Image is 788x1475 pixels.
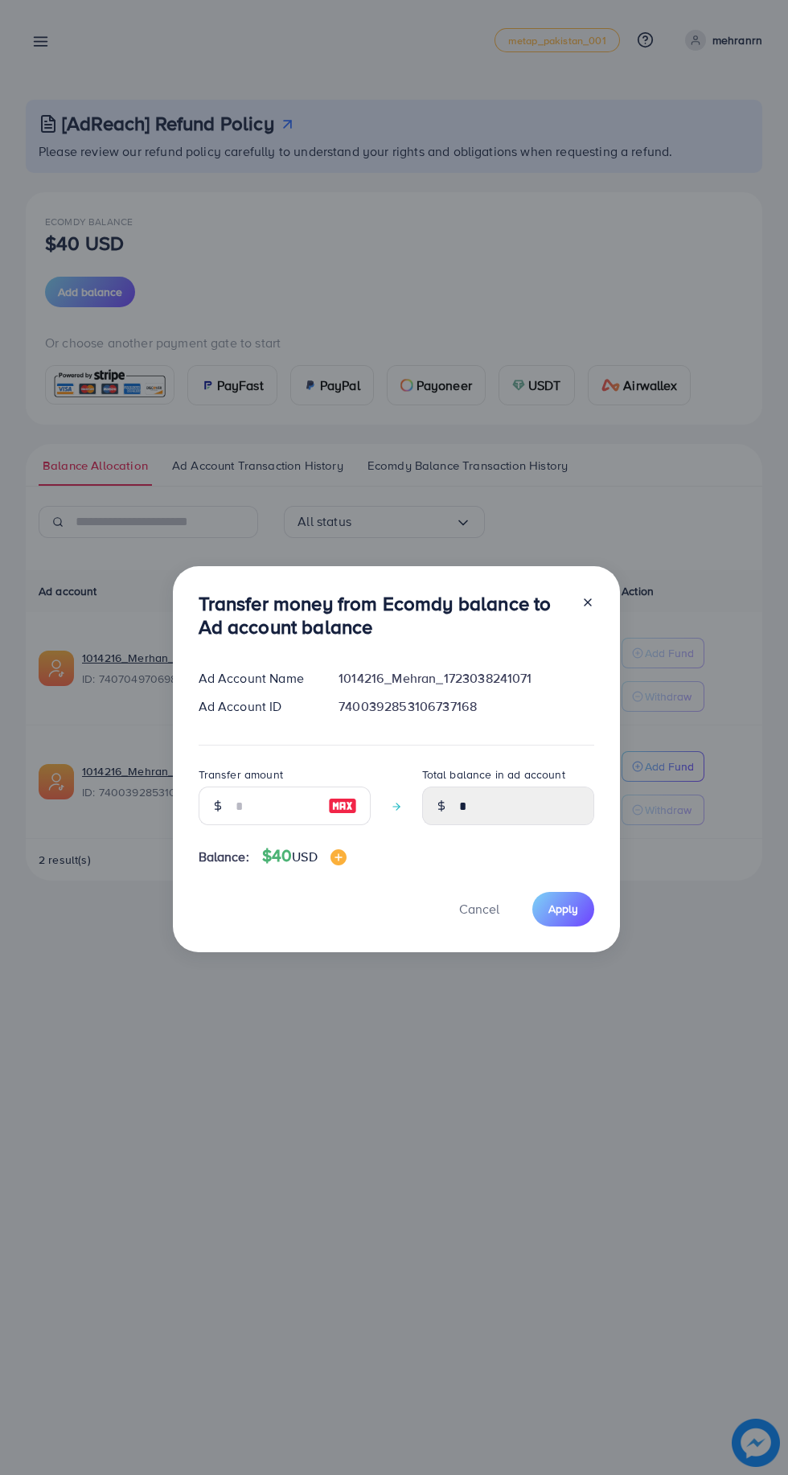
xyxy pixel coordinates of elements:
[459,900,499,918] span: Cancel
[262,846,347,866] h4: $40
[292,848,317,865] span: USD
[326,697,606,716] div: 7400392853106737168
[199,592,568,639] h3: Transfer money from Ecomdy balance to Ad account balance
[439,892,519,926] button: Cancel
[422,766,565,783] label: Total balance in ad account
[532,892,594,926] button: Apply
[548,901,578,917] span: Apply
[199,766,283,783] label: Transfer amount
[199,848,249,866] span: Balance:
[330,849,347,865] img: image
[326,669,606,688] div: 1014216_Mehran_1723038241071
[186,697,326,716] div: Ad Account ID
[328,796,357,816] img: image
[186,669,326,688] div: Ad Account Name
